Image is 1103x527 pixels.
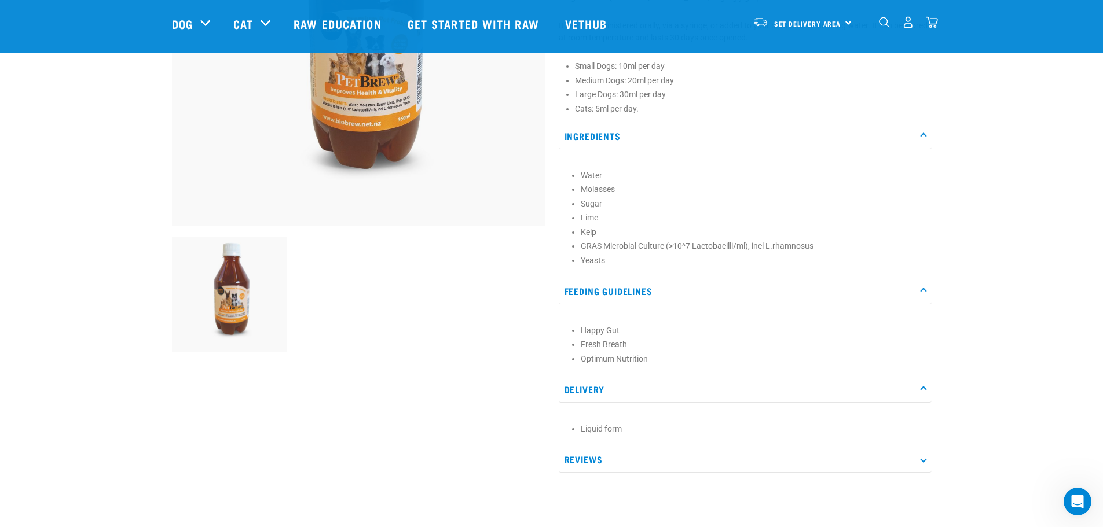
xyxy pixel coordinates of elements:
[581,255,926,267] li: Yeasts
[575,103,932,115] li: Cats: 5ml per day.
[581,226,926,238] li: Kelp
[172,237,287,352] img: 350ml Bottle Of PetBrew
[879,17,890,28] img: home-icon-1@2x.png
[559,377,932,403] p: Delivery
[575,89,932,101] li: Large Dogs: 30ml per day
[233,15,253,32] a: Cat
[581,338,926,351] li: Fresh Breath
[575,60,932,72] li: Small Dogs: 10ml per day
[396,1,554,47] a: Get started with Raw
[581,240,926,252] li: GRAS Microbial Culture (>10^7 Lactobacilli/ml), incl L.rhamnosus
[581,325,926,337] li: Happy Gut
[581,423,926,435] li: Liquid form
[581,183,926,196] li: Molasses
[926,16,938,28] img: home-icon@2x.png
[554,1,622,47] a: Vethub
[559,447,932,473] p: Reviews
[774,21,841,25] span: Set Delivery Area
[902,16,914,28] img: user.png
[172,15,193,32] a: Dog
[575,75,932,87] li: Medium Dogs: 20ml per day
[559,278,932,304] p: Feeding Guidelines
[282,1,395,47] a: Raw Education
[753,17,768,27] img: van-moving.png
[559,123,932,149] p: Ingredients
[581,198,926,210] li: Sugar
[581,353,926,365] li: Optimum Nutrition
[581,212,926,224] li: Lime
[1064,488,1091,515] iframe: Intercom live chat
[581,169,926,182] li: Water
